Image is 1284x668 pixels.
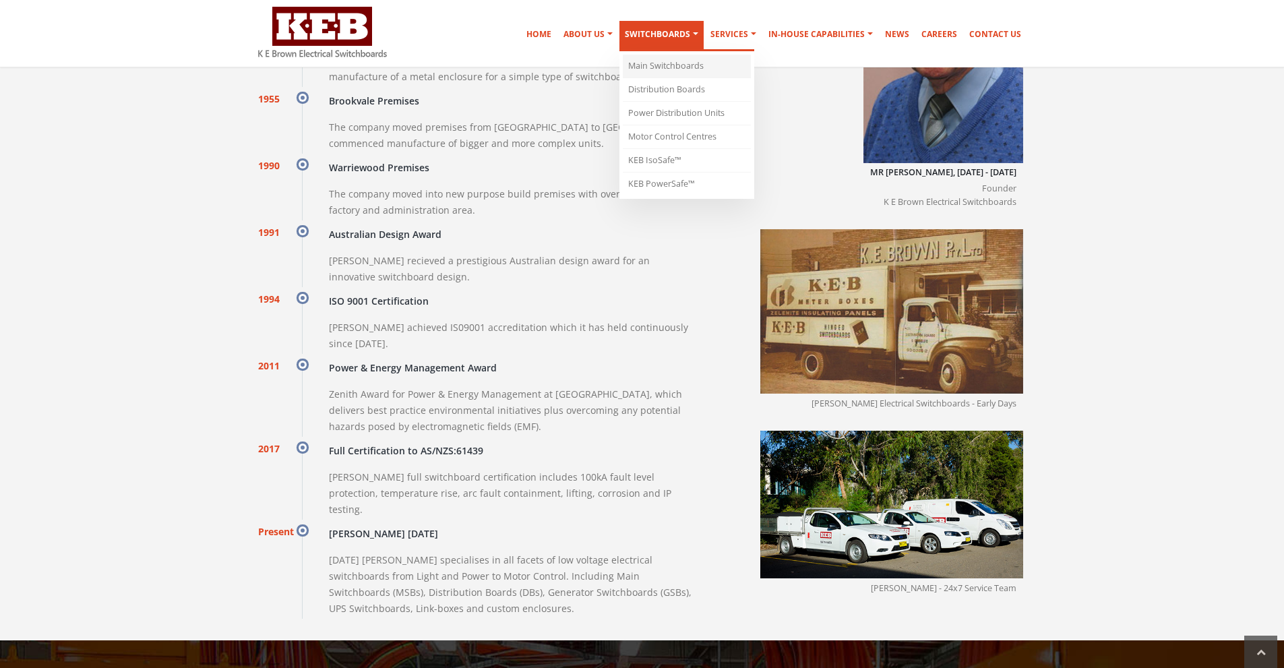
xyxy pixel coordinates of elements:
[623,125,751,149] a: Motor Control Centres
[258,7,387,57] img: K E Brown Electrical Switchboards
[329,386,698,435] p: Zenith Award for Power & Energy Management at [GEOGRAPHIC_DATA], which delivers best practice env...
[705,21,762,48] a: Services
[329,320,698,352] p: [PERSON_NAME] achieved IS09001 accreditation which it has held continuously since [DATE].
[258,158,280,173] span: 1990
[329,442,698,460] h4: Full Certification to AS/NZS:61439
[329,524,698,543] h4: [PERSON_NAME] [DATE]
[880,21,915,48] a: News
[623,78,751,102] a: Distribution Boards
[329,186,698,218] p: The company moved into new purpose build premises with over 2400m2 of factory and administration ...
[623,55,751,78] a: Main Switchboards
[619,21,704,51] a: Switchboards
[760,394,1023,411] span: [PERSON_NAME] Electrical Switchboards - Early Days
[329,469,698,518] p: [PERSON_NAME] full switchboard certification includes 100kA fault level protection, temperature r...
[521,21,557,48] a: Home
[763,21,878,48] a: In-house Capabilities
[329,158,698,177] h4: Warriewood Premises
[329,359,698,377] h4: Power & Energy Management Award
[329,225,698,243] h4: Australian Design Award
[329,92,698,110] h4: Brookvale Premises
[258,359,280,373] span: 2011
[258,225,280,240] span: 1991
[258,524,294,539] span: Present
[329,253,698,285] p: [PERSON_NAME] recieved a prestigious Australian design award for an innovative switchboard design.
[623,149,751,173] a: KEB IsoSafe™
[760,578,1023,595] span: [PERSON_NAME] - 24x7 Service Team
[258,442,280,456] span: 2017
[863,163,1023,209] span: Founder K E Brown Electrical Switchboards
[916,21,962,48] a: Careers
[329,552,698,617] p: [DATE] [PERSON_NAME] specialises in all facets of low voltage electrical switchboards from Light ...
[258,92,280,107] span: 1955
[870,166,1016,179] h5: Mr [PERSON_NAME], [DATE] - [DATE]
[329,292,698,310] h4: ISO 9001 Certification
[623,173,751,195] a: KEB PowerSafe™
[258,292,280,307] span: 1994
[623,102,751,125] a: Power Distribution Units
[329,119,698,152] p: The company moved premises from [GEOGRAPHIC_DATA] to [GEOGRAPHIC_DATA] commenced manufacture of b...
[558,21,618,48] a: About Us
[964,21,1027,48] a: Contact Us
